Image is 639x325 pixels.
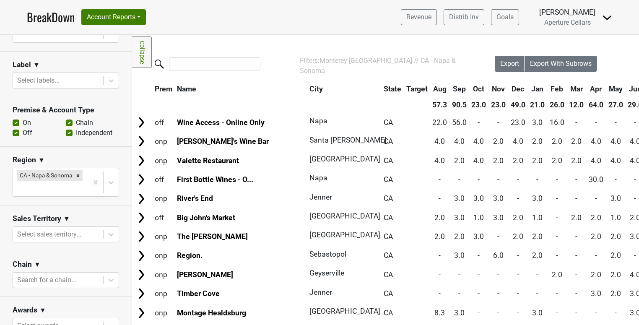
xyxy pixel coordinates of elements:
[530,60,592,68] span: Export With Subrows
[309,231,380,239] span: [GEOGRAPHIC_DATA]
[513,213,523,222] span: 2.0
[478,251,480,260] span: -
[135,211,148,224] img: Arrow right
[615,309,617,317] span: -
[13,156,36,164] h3: Region
[13,260,32,269] h3: Chain
[135,287,148,300] img: Arrow right
[177,289,220,298] a: Timber Cove
[135,307,148,319] img: Arrow right
[591,232,601,241] span: 2.0
[430,97,449,112] th: 57.3
[384,251,393,260] span: CA
[307,81,377,96] th: City: activate to sort column ascending
[478,118,480,127] span: -
[473,137,484,146] span: 4.0
[384,309,393,317] span: CA
[406,85,428,93] span: Target
[532,232,543,241] span: 2.0
[177,175,253,184] a: First Bottle Wines - O...
[401,9,437,25] a: Revenue
[27,8,75,26] a: BreakDown
[309,136,387,144] span: Santa [PERSON_NAME]
[450,81,469,96] th: Sep: activate to sort column ascending
[493,194,504,203] span: 3.0
[384,232,393,241] span: CA
[473,213,484,222] span: 1.0
[153,304,174,322] td: onp
[135,250,148,262] img: Arrow right
[439,270,441,279] span: -
[587,81,605,96] th: Apr: activate to sort column ascending
[76,128,112,138] label: Independent
[13,214,61,223] h3: Sales Territory
[575,270,577,279] span: -
[532,137,543,146] span: 2.0
[634,118,636,127] span: -
[434,309,445,317] span: 8.3
[610,213,621,222] span: 1.0
[595,251,597,260] span: -
[525,56,597,72] button: Export With Subrows
[536,175,538,184] span: -
[544,18,591,26] span: Aperture Cellars
[13,306,37,315] h3: Awards
[23,118,31,128] label: On
[153,151,174,169] td: onp
[309,212,380,220] span: [GEOGRAPHIC_DATA]
[34,260,41,270] span: ▼
[430,81,449,96] th: Aug: activate to sort column ascending
[384,270,393,279] span: CA
[153,81,174,96] th: Prem: activate to sort column ascending
[153,228,174,246] td: onp
[135,192,148,205] img: Arrow right
[434,232,445,241] span: 2.0
[470,81,488,96] th: Oct: activate to sort column ascending
[509,97,527,112] th: 49.0
[615,175,617,184] span: -
[493,156,504,165] span: 2.0
[493,251,504,260] span: 6.0
[434,156,445,165] span: 4.0
[177,251,203,260] a: Region.
[384,156,393,165] span: CA
[539,7,595,18] div: [PERSON_NAME]
[177,156,239,165] a: Valette Restaurant
[536,289,538,298] span: -
[177,270,233,279] a: [PERSON_NAME]
[493,137,504,146] span: 2.0
[309,269,344,277] span: Geyserville
[73,170,83,181] div: Remove CA - Napa & Sonoma
[532,251,543,260] span: 2.0
[528,97,547,112] th: 21.0
[135,173,148,186] img: Arrow right
[591,156,601,165] span: 4.0
[309,250,346,258] span: Sebastopol
[575,194,577,203] span: -
[132,36,152,68] a: Collapse
[497,175,499,184] span: -
[432,118,447,127] span: 22.0
[567,81,586,96] th: Mar: activate to sort column ascending
[495,56,525,72] button: Export
[511,118,525,127] span: 23.0
[177,194,213,203] a: River's End
[23,128,32,138] label: Off
[610,251,621,260] span: 2.0
[439,175,441,184] span: -
[153,265,174,283] td: onp
[135,116,148,129] img: Arrow right
[513,137,523,146] span: 4.0
[309,288,332,296] span: Jenner
[552,137,562,146] span: 2.0
[153,285,174,303] td: onp
[575,309,577,317] span: -
[458,175,460,184] span: -
[454,213,465,222] span: 3.0
[135,268,148,281] img: Arrow right
[532,118,543,127] span: 3.0
[517,309,519,317] span: -
[309,155,380,163] span: [GEOGRAPHIC_DATA]
[491,9,519,25] a: Goals
[610,194,621,203] span: 3.0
